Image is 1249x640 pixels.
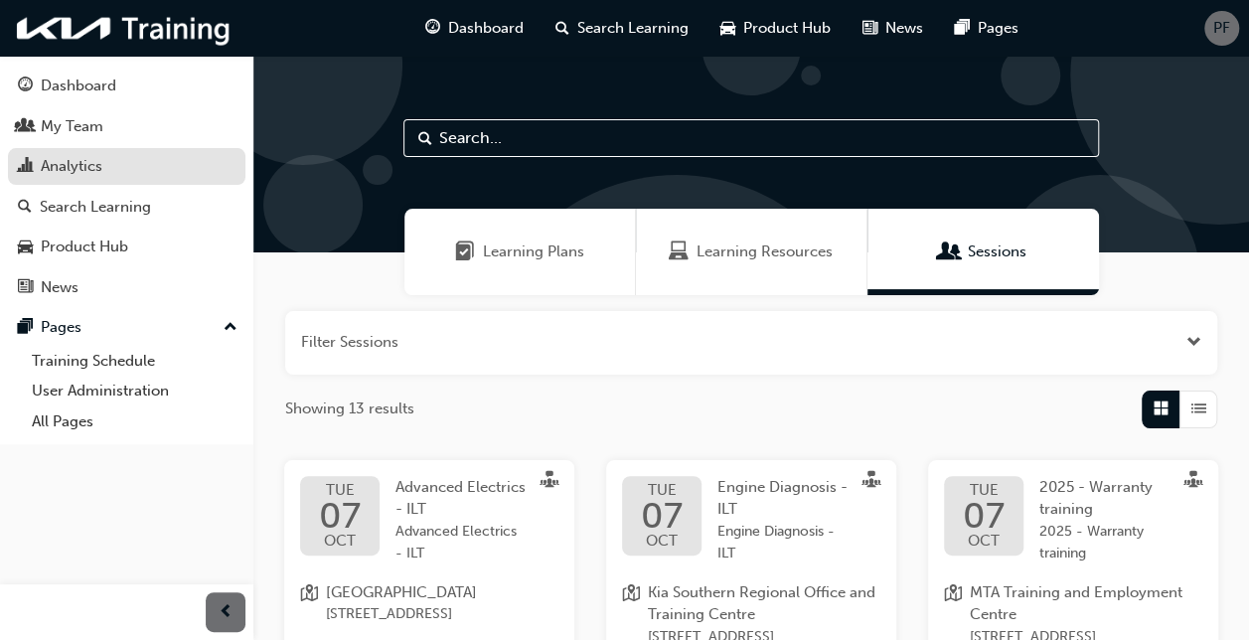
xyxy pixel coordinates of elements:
span: Learning Resources [697,240,833,263]
span: Sessions [940,240,960,263]
span: pages-icon [955,16,970,41]
span: TUE [963,483,1005,498]
span: News [885,17,923,40]
a: TUE07OCTAdvanced Electrics - ILTAdvanced Electrics - ILT [300,476,558,565]
a: Search Learning [8,189,245,226]
span: Grid [1154,398,1169,420]
a: Product Hub [8,229,245,265]
span: Search Learning [577,17,689,40]
span: TUE [641,483,683,498]
span: up-icon [224,315,237,341]
input: Search... [403,119,1099,157]
span: prev-icon [219,600,234,625]
span: TUE [319,483,361,498]
span: location-icon [300,581,318,626]
span: Engine Diagnosis - ILT [717,521,849,565]
span: 2025 - Warranty training [1039,521,1171,565]
span: 07 [319,498,361,534]
a: location-icon[GEOGRAPHIC_DATA][STREET_ADDRESS] [300,581,558,626]
span: Learning Plans [483,240,584,263]
div: Search Learning [40,196,151,219]
a: News [8,269,245,306]
div: My Team [41,115,103,138]
span: sessionType_FACE_TO_FACE-icon [541,471,558,493]
span: OCT [963,534,1005,549]
span: List [1191,398,1206,420]
span: pages-icon [18,319,33,337]
span: sessionType_FACE_TO_FACE-icon [862,471,880,493]
a: Analytics [8,148,245,185]
button: PF [1204,11,1239,46]
a: search-iconSearch Learning [540,8,704,49]
span: Learning Plans [455,240,475,263]
a: Learning ResourcesLearning Resources [636,209,867,295]
a: Training Schedule [24,346,245,377]
span: car-icon [720,16,735,41]
span: people-icon [18,118,33,136]
div: News [41,276,78,299]
button: Open the filter [1186,331,1201,354]
a: guage-iconDashboard [409,8,540,49]
a: My Team [8,108,245,145]
button: Pages [8,309,245,346]
span: Product Hub [743,17,831,40]
a: User Administration [24,376,245,406]
span: Learning Resources [669,240,689,263]
span: Kia Southern Regional Office and Training Centre [648,581,880,626]
a: news-iconNews [847,8,939,49]
span: PF [1213,17,1230,40]
span: car-icon [18,239,33,256]
span: Engine Diagnosis - ILT [717,478,848,519]
div: Pages [41,316,81,339]
span: sessionType_FACE_TO_FACE-icon [1184,471,1202,493]
span: guage-icon [425,16,440,41]
span: 07 [641,498,683,534]
span: OCT [641,534,683,549]
span: Sessions [968,240,1026,263]
a: TUE07OCTEngine Diagnosis - ILTEngine Diagnosis - ILT [622,476,880,565]
span: search-icon [555,16,569,41]
span: 07 [963,498,1005,534]
span: Showing 13 results [285,398,414,420]
a: car-iconProduct Hub [704,8,847,49]
a: All Pages [24,406,245,437]
span: MTA Training and Employment Centre [970,581,1202,626]
a: TUE07OCT2025 - Warranty training2025 - Warranty training [944,476,1202,565]
span: news-icon [862,16,877,41]
span: [GEOGRAPHIC_DATA] [326,581,477,604]
span: Pages [978,17,1018,40]
div: Analytics [41,155,102,178]
span: [STREET_ADDRESS] [326,603,477,626]
span: Advanced Electrics - ILT [395,478,526,519]
img: kia-training [10,8,238,49]
button: DashboardMy TeamAnalyticsSearch LearningProduct HubNews [8,64,245,309]
div: Dashboard [41,75,116,97]
span: chart-icon [18,158,33,176]
a: Learning PlansLearning Plans [404,209,636,295]
span: guage-icon [18,78,33,95]
a: SessionsSessions [867,209,1099,295]
span: Advanced Electrics - ILT [395,521,527,565]
span: news-icon [18,279,33,297]
span: 2025 - Warranty training [1039,478,1153,519]
div: Product Hub [41,236,128,258]
span: Search [418,127,432,150]
a: pages-iconPages [939,8,1034,49]
span: OCT [319,534,361,549]
a: Dashboard [8,68,245,104]
span: search-icon [18,199,32,217]
span: Dashboard [448,17,524,40]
